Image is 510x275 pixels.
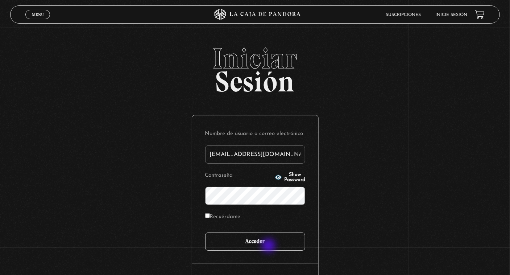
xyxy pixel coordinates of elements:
span: Menu [32,12,44,17]
a: Suscripciones [386,13,421,17]
span: Iniciar [10,44,500,73]
span: Show Password [284,172,305,182]
label: Recuérdame [205,212,241,223]
button: Show Password [275,172,305,182]
input: Recuérdame [205,213,210,218]
label: Nombre de usuario o correo electrónico [205,128,305,140]
span: Cerrar [29,19,46,24]
input: Acceder [205,233,305,251]
a: View your shopping cart [475,10,485,20]
label: Contraseña [205,170,273,181]
a: Inicie sesión [436,13,468,17]
h2: Sesión [10,44,500,90]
